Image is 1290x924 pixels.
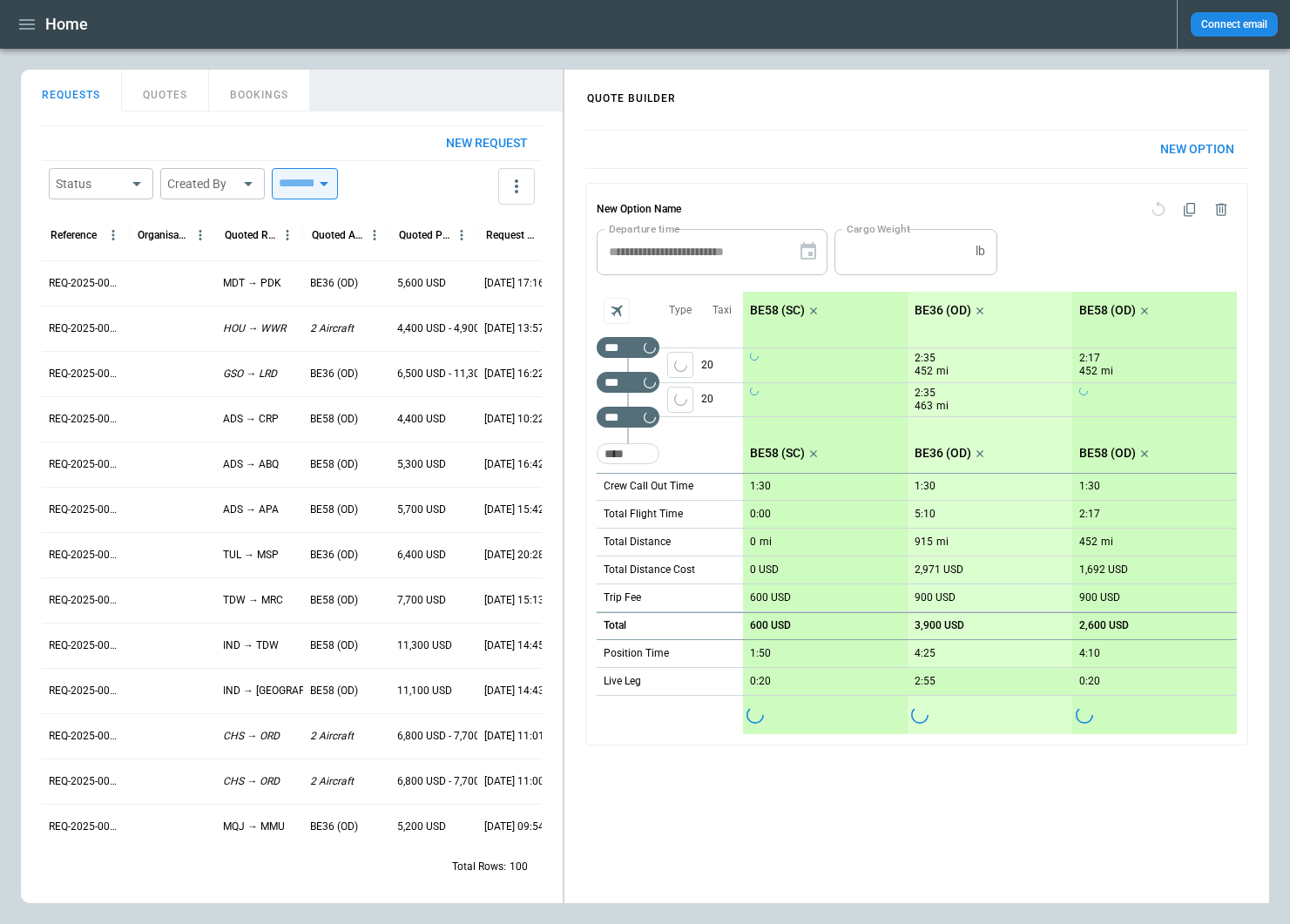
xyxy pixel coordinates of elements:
h6: New Option Name [597,194,681,226]
p: 900 USD [915,591,956,604]
h4: QUOTE BUILDER [566,74,697,113]
p: 5,600 USD [397,276,446,291]
p: 6,500 USD - 11,300 USD [397,367,509,381]
p: REQ-2025-000247 [49,548,122,563]
span: Duplicate quote option [1174,194,1206,226]
p: 20 [701,383,743,416]
button: BOOKINGS [209,70,310,111]
p: BE58 (OD) [310,684,358,698]
p: lb [976,244,985,259]
p: REQ-2025-000252 [49,321,122,336]
p: IND → TDW [223,638,279,653]
p: [DATE] 14:43 [484,684,544,698]
p: BE36 (OD) [310,548,358,563]
div: scrollable content [743,292,1237,734]
p: 2:35 [915,387,935,400]
p: [DATE] 09:54 [484,819,544,834]
p: 6,800 USD - 7,700 USD [397,729,503,744]
p: BE58 (OD) [310,412,358,427]
p: IND → [GEOGRAPHIC_DATA] [223,684,356,698]
p: Live Leg [604,674,641,689]
p: BE58 (SC) [750,303,805,318]
p: [DATE] 15:42 [484,502,544,517]
p: [DATE] 11:00 [484,774,544,789]
p: REQ-2025-000249 [49,457,122,472]
div: Quoted Aircraft [312,229,363,241]
p: 0:20 [750,675,771,688]
p: TUL → MSP [223,548,279,563]
p: Total Flight Time [604,507,683,522]
p: mi [936,535,949,550]
p: 7,700 USD [397,593,446,608]
p: BE58 (OD) [310,593,358,608]
p: REQ-2025-000245 [49,638,122,653]
div: Created By [167,175,237,192]
p: 5,200 USD [397,819,446,834]
p: 2:17 [1079,508,1100,521]
p: 11,100 USD [397,684,452,698]
span: Aircraft selection [604,298,630,324]
button: Quoted Price column menu [450,224,473,246]
button: Quoted Route column menu [276,224,299,246]
button: New Option [1146,131,1248,168]
p: REQ-2025-000243 [49,729,122,744]
p: BE36 (OD) [310,367,358,381]
p: BE58 (OD) [1079,303,1136,318]
h1: Home [45,14,88,35]
div: scrollable content [564,116,1269,759]
p: REQ-2025-000253 [49,276,122,291]
p: 2 Aircraft [310,774,354,789]
button: Quoted Aircraft column menu [363,224,386,246]
p: 4:25 [915,647,935,660]
p: 452 [1079,536,1098,549]
p: 4:10 [1079,647,1100,660]
span: Delete quote option [1206,194,1237,226]
p: BE58 (SC) [750,446,805,461]
p: 2:55 [915,675,935,688]
p: BE36 (OD) [915,446,971,461]
p: 1,692 USD [1079,563,1128,577]
label: Cargo Weight [847,221,910,236]
p: TDW → MRC [223,593,283,608]
p: 2 Aircraft [310,729,354,744]
p: 0 [750,536,756,549]
p: REQ-2025-000242 [49,774,122,789]
p: 0:00 [750,508,771,521]
span: Reset quote option [1143,194,1174,226]
span: Type of sector [667,387,693,413]
p: mi [1101,364,1113,379]
button: Connect email [1191,12,1278,37]
p: mi [760,535,772,550]
p: Total Distance [604,535,671,550]
p: 4,400 USD [397,412,446,427]
p: BE36 (OD) [310,819,358,834]
p: [DATE] 11:01 [484,729,544,744]
p: 2:35 [915,352,935,365]
p: 463 [915,399,933,414]
p: REQ-2025-000241 [49,819,122,834]
div: Too short [597,372,659,393]
p: 1:50 [750,647,771,660]
p: mi [936,399,949,414]
p: MDT → PDK [223,276,281,291]
span: Type of sector [667,352,693,378]
p: 2 Aircraft [310,321,354,336]
p: 900 USD [1079,591,1120,604]
p: 20 [701,348,743,382]
div: Too short [597,337,659,358]
p: MQJ → MMU [223,819,285,834]
p: 11,300 USD [397,638,452,653]
p: 600 USD [750,619,791,632]
p: REQ-2025-000250 [49,412,122,427]
p: 5:10 [915,508,935,521]
p: mi [936,364,949,379]
p: BE36 (OD) [915,303,971,318]
p: [DATE] 15:13 [484,593,544,608]
div: Organisation [138,229,189,241]
div: Quoted Route [225,229,276,241]
p: 100 [510,860,528,874]
p: REQ-2025-000248 [49,502,122,517]
p: Taxi [713,303,732,318]
p: ADS → ABQ [223,457,279,472]
p: REQ-2025-000246 [49,593,122,608]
